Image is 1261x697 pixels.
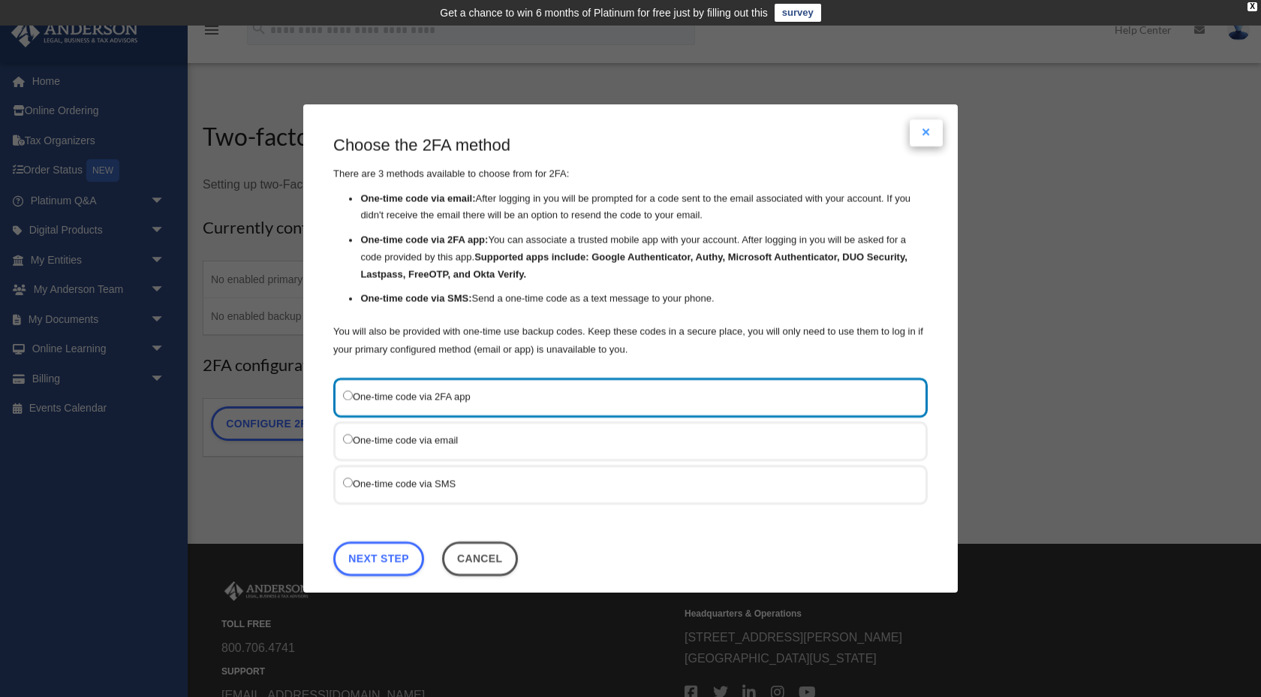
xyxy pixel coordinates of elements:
div: close [1247,2,1257,11]
li: You can associate a trusted mobile app with your account. After logging in you will be asked for ... [360,232,928,283]
label: One-time code via 2FA app [343,388,903,406]
strong: One-time code via SMS: [360,294,471,305]
strong: One-time code via 2FA app: [360,234,488,246]
a: survey [775,4,821,22]
input: One-time code via email [343,434,353,444]
input: One-time code via SMS [343,478,353,487]
label: One-time code via email [343,431,903,450]
li: After logging in you will be prompted for a code sent to the email associated with your account. ... [360,191,928,225]
h3: Choose the 2FA method [333,134,928,158]
label: One-time code via SMS [343,475,903,493]
li: Send a one-time code as a text message to your phone. [360,291,928,309]
button: Close this dialog window [442,542,518,576]
a: Next Step [333,542,424,576]
p: You will also be provided with one-time use backup codes. Keep these codes in a secure place, you... [333,323,928,359]
input: One-time code via 2FA app [343,391,353,400]
div: There are 3 methods available to choose from for 2FA: [333,134,928,359]
strong: One-time code via email: [360,193,475,204]
strong: Supported apps include: Google Authenticator, Authy, Microsoft Authenticator, DUO Security, Lastp... [360,252,907,280]
div: Get a chance to win 6 months of Platinum for free just by filling out this [440,4,768,22]
button: Close modal [910,119,943,146]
